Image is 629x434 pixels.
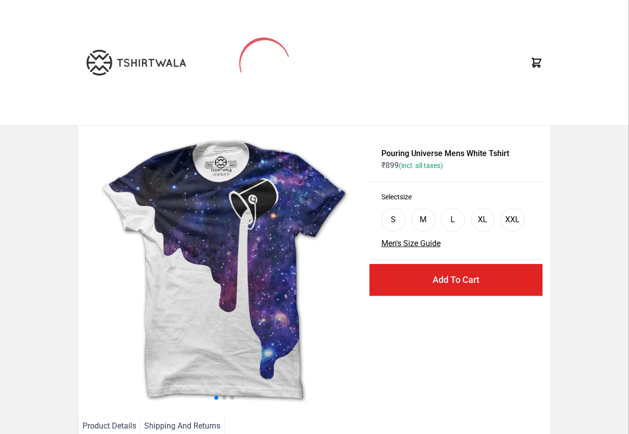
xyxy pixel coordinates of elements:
div: XL [478,214,487,226]
img: galaxy.jpg [87,134,361,408]
div: XXL [505,214,520,226]
div: L [450,214,455,226]
span: ₹ 899 [381,161,443,170]
h1: Pouring Universe Mens White Tshirt [381,148,531,160]
h3: Select size [381,192,531,202]
div: S [391,214,396,226]
button: Men's Size Guide [381,238,441,250]
button: Add To Cart [369,264,542,296]
img: TW-LOGO-400-104.png [87,50,186,76]
span: (incl. all taxes) [399,162,443,170]
div: M [420,214,427,226]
